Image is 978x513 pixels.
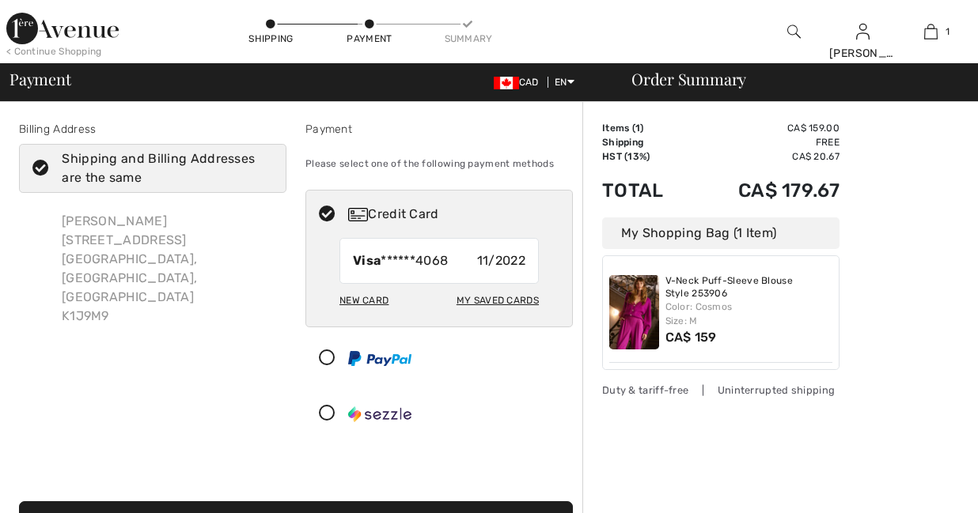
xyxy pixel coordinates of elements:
div: Color: Cosmos Size: M [665,300,833,328]
a: V-Neck Puff-Sleeve Blouse Style 253906 [665,275,833,300]
span: 1 [635,123,640,134]
a: Sign In [856,24,870,39]
span: EN [555,77,574,88]
td: Total [602,164,692,217]
div: Order Summary [612,71,969,87]
div: Billing Address [19,121,286,138]
span: 1 [946,25,950,39]
span: CA$ 159 [665,330,717,345]
span: 11/2022 [477,251,525,270]
div: Shipping [248,32,295,46]
div: My Shopping Bag (1 Item) [602,217,840,249]
div: Payment [305,121,573,138]
span: CAD [494,77,545,88]
span: Payment [9,71,70,87]
img: search the website [787,22,801,41]
td: Shipping [602,135,692,149]
div: Payment [346,32,393,46]
img: Credit Card [348,208,368,221]
div: My Saved Cards [457,287,539,314]
td: HST (13%) [602,149,692,164]
div: New Card [339,287,389,314]
div: Duty & tariff-free | Uninterrupted shipping [602,383,840,398]
img: Canadian Dollar [494,77,519,89]
img: My Bag [924,22,938,41]
img: Sezzle [348,406,411,422]
div: [PERSON_NAME] [STREET_ADDRESS] [GEOGRAPHIC_DATA], [GEOGRAPHIC_DATA], [GEOGRAPHIC_DATA] K1J9M9 [49,199,286,338]
td: CA$ 179.67 [692,164,840,217]
div: [PERSON_NAME] [829,45,896,62]
div: Summary [445,32,492,46]
td: Free [692,135,840,149]
td: CA$ 20.67 [692,149,840,164]
div: Please select one of the following payment methods [305,144,573,183]
img: PayPal [348,351,411,366]
a: 1 [897,22,965,41]
strong: Visa [353,253,381,268]
div: Credit Card [348,205,562,224]
img: 1ère Avenue [6,13,119,44]
img: My Info [856,22,870,41]
td: Items ( ) [602,121,692,135]
td: CA$ 159.00 [692,121,840,135]
div: < Continue Shopping [6,44,102,58]
img: V-Neck Puff-Sleeve Blouse Style 253906 [609,275,659,349]
div: Shipping and Billing Addresses are the same [62,149,263,187]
